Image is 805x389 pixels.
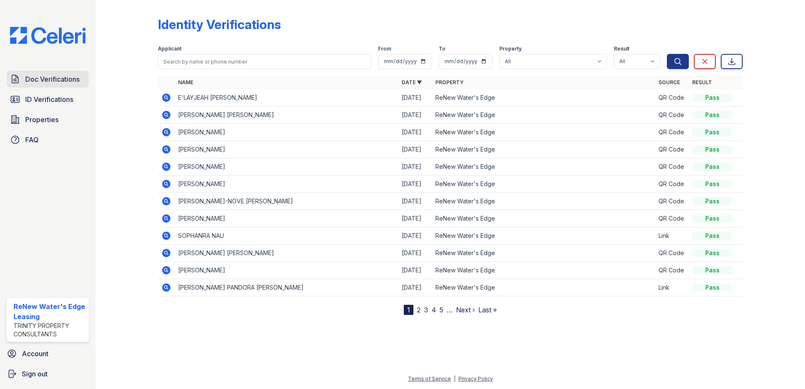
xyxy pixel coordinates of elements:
td: [DATE] [398,158,432,176]
td: ReNew Water's Edge [432,193,656,210]
div: Pass [692,163,733,171]
td: Link [655,279,689,296]
td: QR Code [655,141,689,158]
div: Identity Verifications [158,17,281,32]
td: [PERSON_NAME] [175,262,398,279]
td: ReNew Water's Edge [432,176,656,193]
td: [DATE] [398,176,432,193]
span: Account [22,349,48,359]
td: [PERSON_NAME] PANDORA [PERSON_NAME] [175,279,398,296]
td: QR Code [655,245,689,262]
a: Result [692,79,712,85]
a: 5 [440,306,443,314]
span: FAQ [25,135,39,145]
td: ReNew Water's Edge [432,279,656,296]
td: [DATE] [398,262,432,279]
div: Pass [692,93,733,102]
td: QR Code [655,210,689,227]
a: Account [3,345,92,362]
span: Properties [25,115,59,125]
td: ReNew Water's Edge [432,158,656,176]
td: QR Code [655,158,689,176]
div: Pass [692,214,733,223]
td: [DATE] [398,124,432,141]
span: Doc Verifications [25,74,80,84]
a: FAQ [7,131,89,148]
td: ReNew Water's Edge [432,107,656,124]
a: 3 [424,306,428,314]
label: From [378,45,391,52]
div: Pass [692,249,733,257]
td: [PERSON_NAME] [175,158,398,176]
a: Source [658,79,680,85]
td: QR Code [655,107,689,124]
label: Applicant [158,45,181,52]
a: ID Verifications [7,91,89,108]
td: [DATE] [398,141,432,158]
td: [DATE] [398,279,432,296]
td: [PERSON_NAME] [175,210,398,227]
td: ReNew Water's Edge [432,227,656,245]
a: Properties [7,111,89,128]
td: [PERSON_NAME] [PERSON_NAME] [175,107,398,124]
td: [PERSON_NAME] [PERSON_NAME] [175,245,398,262]
td: [PERSON_NAME]-NOVE [PERSON_NAME] [175,193,398,210]
img: CE_Logo_Blue-a8612792a0a2168367f1c8372b55b34899dd931a85d93a1a3d3e32e68fde9ad4.png [3,27,92,44]
a: Sign out [3,365,92,382]
label: To [439,45,445,52]
td: ReNew Water's Edge [432,141,656,158]
td: [DATE] [398,210,432,227]
div: Pass [692,180,733,188]
div: Pass [692,283,733,292]
div: Pass [692,111,733,119]
td: [DATE] [398,227,432,245]
td: QR Code [655,176,689,193]
div: ReNew Water's Edge Leasing [13,301,85,322]
td: [PERSON_NAME] [175,124,398,141]
td: QR Code [655,124,689,141]
td: ReNew Water's Edge [432,89,656,107]
div: Pass [692,266,733,274]
div: Pass [692,232,733,240]
td: [PERSON_NAME] [175,141,398,158]
td: ReNew Water's Edge [432,210,656,227]
div: 1 [404,305,413,315]
td: Link [655,227,689,245]
td: [DATE] [398,193,432,210]
a: Date ▼ [402,79,422,85]
td: E'LAYJEAH [PERSON_NAME] [175,89,398,107]
a: Doc Verifications [7,71,89,88]
div: Pass [692,145,733,154]
label: Result [614,45,629,52]
a: Last » [478,306,497,314]
span: … [447,305,453,315]
a: Terms of Service [408,376,451,382]
span: ID Verifications [25,94,73,104]
td: [DATE] [398,89,432,107]
a: 4 [432,306,436,314]
div: Trinity Property Consultants [13,322,85,338]
td: ReNew Water's Edge [432,262,656,279]
td: [DATE] [398,107,432,124]
td: [PERSON_NAME] [175,176,398,193]
div: Pass [692,197,733,205]
td: QR Code [655,262,689,279]
td: ReNew Water's Edge [432,124,656,141]
a: Property [435,79,464,85]
div: | [454,376,456,382]
td: QR Code [655,89,689,107]
a: Name [178,79,193,85]
span: Sign out [22,369,48,379]
a: Privacy Policy [458,376,493,382]
a: 2 [417,306,421,314]
td: [DATE] [398,245,432,262]
input: Search by name or phone number [158,54,371,69]
div: Pass [692,128,733,136]
label: Property [499,45,522,52]
td: ReNew Water's Edge [432,245,656,262]
a: Next › [456,306,475,314]
td: QR Code [655,193,689,210]
td: SOPHANRA NAU [175,227,398,245]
